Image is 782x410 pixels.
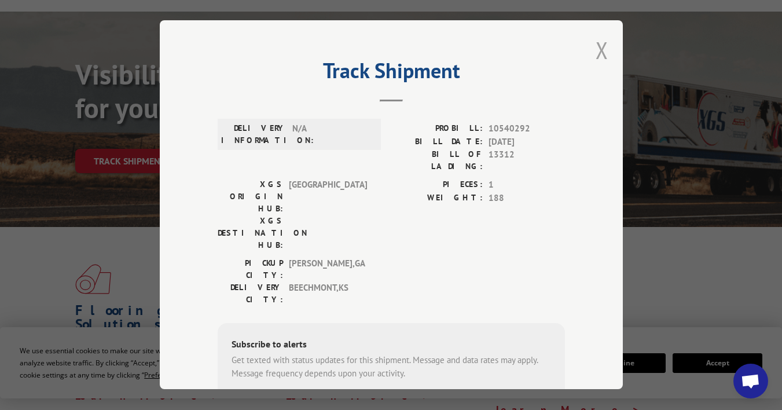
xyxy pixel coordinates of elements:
[232,337,551,354] div: Subscribe to alerts
[489,192,565,205] span: 188
[292,122,370,147] span: N/A
[218,215,283,251] label: XGS DESTINATION HUB:
[391,136,483,149] label: BILL DATE:
[489,122,565,136] span: 10540292
[289,178,367,215] span: [GEOGRAPHIC_DATA]
[596,35,608,65] button: Close modal
[489,136,565,149] span: [DATE]
[391,178,483,192] label: PIECES:
[289,281,367,306] span: BEECHMONT , KS
[232,354,551,380] div: Get texted with status updates for this shipment. Message and data rates may apply. Message frequ...
[489,178,565,192] span: 1
[218,257,283,281] label: PICKUP CITY:
[391,122,483,136] label: PROBILL:
[391,192,483,205] label: WEIGHT:
[218,63,565,85] h2: Track Shipment
[733,364,768,398] div: Open chat
[391,148,483,173] label: BILL OF LADING:
[221,122,287,147] label: DELIVERY INFORMATION:
[489,148,565,173] span: 13312
[218,178,283,215] label: XGS ORIGIN HUB:
[218,281,283,306] label: DELIVERY CITY:
[289,257,367,281] span: [PERSON_NAME] , GA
